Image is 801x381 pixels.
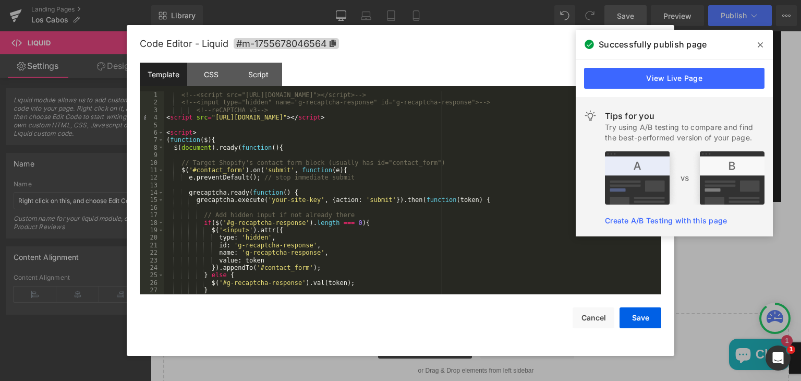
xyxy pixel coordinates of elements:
[330,306,423,327] a: Add Single Section
[31,94,307,120] p: When would you like to visit?:
[140,257,164,264] div: 23
[140,159,164,166] div: 10
[140,151,164,159] div: 9
[573,307,614,328] button: Cancel
[140,129,164,136] div: 6
[140,182,164,189] div: 13
[140,196,164,204] div: 15
[140,63,187,86] div: Template
[140,136,164,144] div: 7
[140,242,164,249] div: 21
[140,114,164,121] div: 4
[140,99,164,106] div: 2
[187,63,235,86] div: CSS
[605,151,764,205] img: tip.png
[140,287,164,294] div: 27
[138,183,200,209] button: Book My Tour
[787,346,795,354] span: 1
[140,122,164,129] div: 5
[140,211,164,219] div: 17
[140,144,164,151] div: 8
[31,53,307,78] p: Email:
[584,68,764,89] a: View Live Page
[140,106,164,114] div: 3
[140,227,164,234] div: 19
[605,110,764,122] div: Tips for you
[140,174,164,181] div: 12
[140,271,164,279] div: 25
[140,279,164,287] div: 26
[605,122,764,143] div: Try using A/B testing to compare and find the best-performed version of your page.
[140,166,164,174] div: 11
[584,110,597,122] img: light.svg
[140,219,164,227] div: 18
[766,346,791,371] iframe: Intercom live chat
[140,234,164,241] div: 20
[227,306,321,327] a: Explore Blocks
[29,336,622,343] p: or Drag & Drop elements from left sidebar
[234,38,339,49] span: Click to copy
[140,189,164,196] div: 14
[140,249,164,256] div: 22
[575,307,642,341] inbox-online-store-chat: Shopify online store chat
[31,11,307,37] p: Phone:
[140,38,228,49] span: Code Editor - Liquid
[140,264,164,271] div: 24
[599,38,707,51] span: Successfully publish page
[140,91,164,99] div: 1
[235,63,282,86] div: Script
[605,216,727,225] a: Create A/B Testing with this page
[140,204,164,211] div: 16
[620,307,661,328] button: Save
